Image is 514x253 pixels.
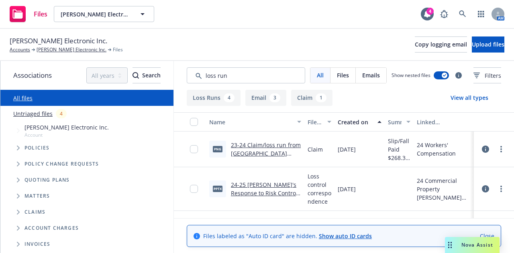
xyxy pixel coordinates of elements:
[24,123,109,132] span: [PERSON_NAME] Electronic Inc.
[187,90,241,106] button: Loss Runs
[245,90,286,106] button: Email
[417,118,471,126] div: Linked associations
[436,6,452,22] a: Report a Bug
[34,11,47,17] span: Files
[269,93,280,102] div: 3
[338,185,356,193] span: [DATE]
[24,132,109,138] span: Account
[213,186,222,192] span: pptx
[56,109,67,118] div: 4
[224,93,235,102] div: 4
[54,6,154,22] button: [PERSON_NAME] Electronic Inc.
[455,6,471,22] a: Search
[6,3,51,25] a: Files
[338,145,356,154] span: [DATE]
[319,232,372,240] a: Show auto ID cards
[190,118,198,126] input: Select all
[203,232,372,240] span: Files labeled as "Auto ID card" are hidden.
[417,141,471,158] div: 24 Workers' Compensation
[133,68,161,83] div: Search
[133,67,161,83] button: SearchSearch
[385,112,414,132] button: Summary
[473,6,489,22] a: Switch app
[485,71,501,80] span: Filters
[445,237,500,253] button: Nova Assist
[24,210,45,215] span: Claims
[0,121,173,252] div: Tree Example
[414,112,474,132] button: Linked associations
[308,118,322,126] div: File type
[133,72,139,79] svg: Search
[308,145,323,154] span: Claim
[415,40,467,48] span: Copy logging email
[190,145,198,153] input: Toggle Row Selected
[438,90,501,106] button: View all types
[24,162,99,166] span: Policy change requests
[308,172,331,206] span: Loss control correspondence
[13,94,33,102] a: All files
[337,71,349,79] span: Files
[24,178,70,182] span: Quoting plans
[417,193,471,202] div: [PERSON_NAME] Electronic Inc.
[461,241,493,248] span: Nova Assist
[10,46,30,53] a: Accounts
[362,71,380,79] span: Emails
[480,232,494,240] a: Close
[426,8,434,15] div: 4
[37,46,106,53] a: [PERSON_NAME] Electronic Inc.
[338,118,373,126] div: Created on
[206,112,304,132] button: Name
[61,10,130,18] span: [PERSON_NAME] Electronic Inc.
[496,144,506,154] a: more
[231,181,298,214] a: 24-25 [PERSON_NAME]'s Response to Risk Control Survey - Status of improvements.pptx
[291,90,332,106] button: Claim
[24,226,79,231] span: Account charges
[24,194,50,198] span: Matters
[113,46,123,53] span: Files
[472,40,504,48] span: Upload files
[24,242,51,247] span: Invoices
[392,72,430,79] span: Show nested files
[417,176,471,193] div: 24 Commercial Property
[213,146,222,152] span: png
[317,71,324,79] span: All
[10,36,107,46] span: [PERSON_NAME] Electronic Inc.
[316,93,326,102] div: 1
[13,109,53,118] a: Untriaged files
[335,112,385,132] button: Created on
[24,146,50,150] span: Policies
[187,67,305,83] input: Search by keyword...
[415,36,467,53] button: Copy logging email
[304,112,335,132] button: File type
[445,237,455,253] div: Drag to move
[496,184,506,194] a: more
[190,185,198,193] input: Toggle Row Selected
[472,36,504,53] button: Upload files
[209,118,292,126] div: Name
[473,71,501,80] span: Filters
[417,216,471,233] div: 24 Excess Liability - ($5M xs $5M)
[231,141,301,166] a: 23-24 Claim/loss run from [GEOGRAPHIC_DATA] [DATE] - closed.png
[388,137,410,162] span: Slip/Fall Paid $268.33 - Closed
[473,67,501,83] button: Filters
[13,70,52,81] span: Associations
[388,118,402,126] div: Summary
